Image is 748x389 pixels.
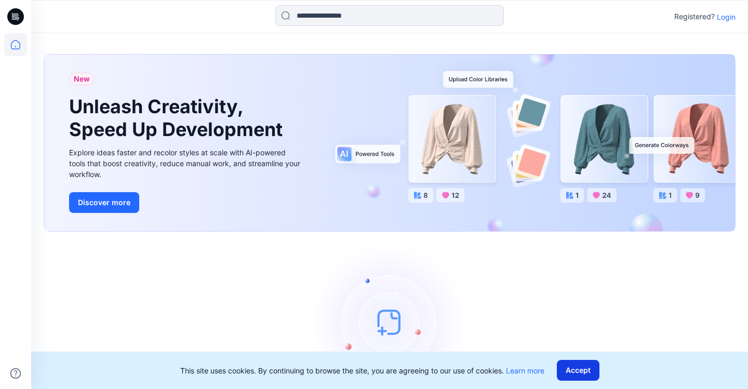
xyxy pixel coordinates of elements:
div: Explore ideas faster and recolor styles at scale with AI-powered tools that boost creativity, red... [69,147,303,180]
p: Registered? [674,10,715,23]
a: Discover more [69,192,303,213]
h1: Unleash Creativity, Speed Up Development [69,96,287,140]
span: New [74,73,90,85]
a: Learn more [506,366,544,375]
button: Discover more [69,192,139,213]
p: This site uses cookies. By continuing to browse the site, you are agreeing to our use of cookies. [180,365,544,376]
p: Login [717,11,736,22]
button: Accept [557,360,599,381]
